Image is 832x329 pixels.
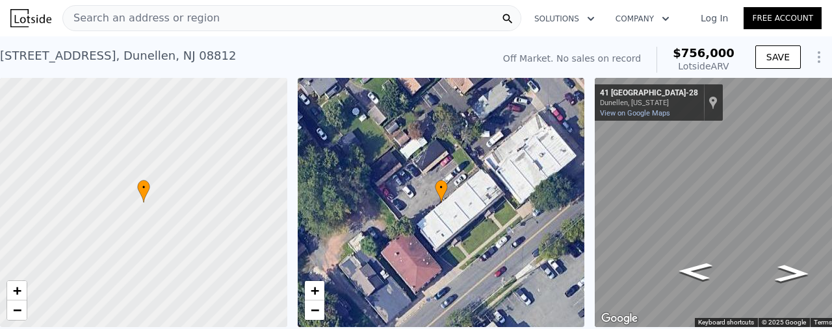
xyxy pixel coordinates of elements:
div: Off Market. No sales on record [503,52,641,65]
path: Go Southwest, NJ-28 [663,258,727,284]
path: Go Northeast, North Ave [760,261,824,287]
button: Company [605,7,680,30]
a: Log In [685,12,744,25]
span: Search an address or region [63,10,220,26]
span: • [435,182,448,193]
a: View on Google Maps [600,109,670,117]
a: Free Account [744,7,822,29]
span: $756,000 [673,46,734,60]
div: • [137,180,150,202]
a: Show location on map [708,95,718,110]
img: Lotside [10,9,51,27]
div: • [435,180,448,202]
img: Google [598,310,641,327]
div: Dunellen, [US_STATE] [600,99,698,107]
a: Zoom in [7,281,27,300]
a: Zoom out [7,300,27,320]
span: + [310,282,318,299]
span: © 2025 Google [762,319,806,326]
a: Terms (opens in new tab) [814,319,832,326]
button: Show Options [806,44,832,70]
a: Zoom out [305,300,324,320]
a: Open this area in Google Maps (opens a new window) [598,310,641,327]
span: + [13,282,21,299]
button: Solutions [524,7,605,30]
div: 41 [GEOGRAPHIC_DATA]-28 [600,88,698,99]
a: Zoom in [305,281,324,300]
div: Lotside ARV [673,60,734,73]
span: − [13,302,21,318]
span: − [310,302,318,318]
span: • [137,182,150,193]
button: Keyboard shortcuts [698,318,754,327]
button: SAVE [755,45,801,69]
